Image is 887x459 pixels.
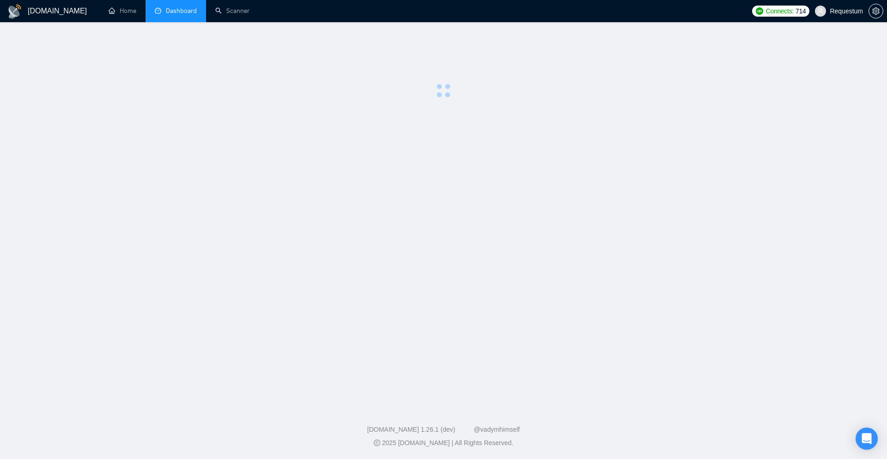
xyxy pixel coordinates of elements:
a: [DOMAIN_NAME] 1.26.1 (dev) [367,426,456,433]
span: dashboard [155,7,161,14]
a: setting [869,7,883,15]
span: copyright [374,440,380,446]
a: homeHome [109,7,136,15]
span: Connects: [766,6,794,16]
span: Dashboard [166,7,197,15]
button: setting [869,4,883,18]
div: 2025 [DOMAIN_NAME] | All Rights Reserved. [7,438,880,448]
img: upwork-logo.png [756,7,763,15]
div: Open Intercom Messenger [856,428,878,450]
img: logo [7,4,22,19]
span: 714 [796,6,806,16]
span: user [817,8,824,14]
a: searchScanner [215,7,249,15]
a: @vadymhimself [474,426,520,433]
